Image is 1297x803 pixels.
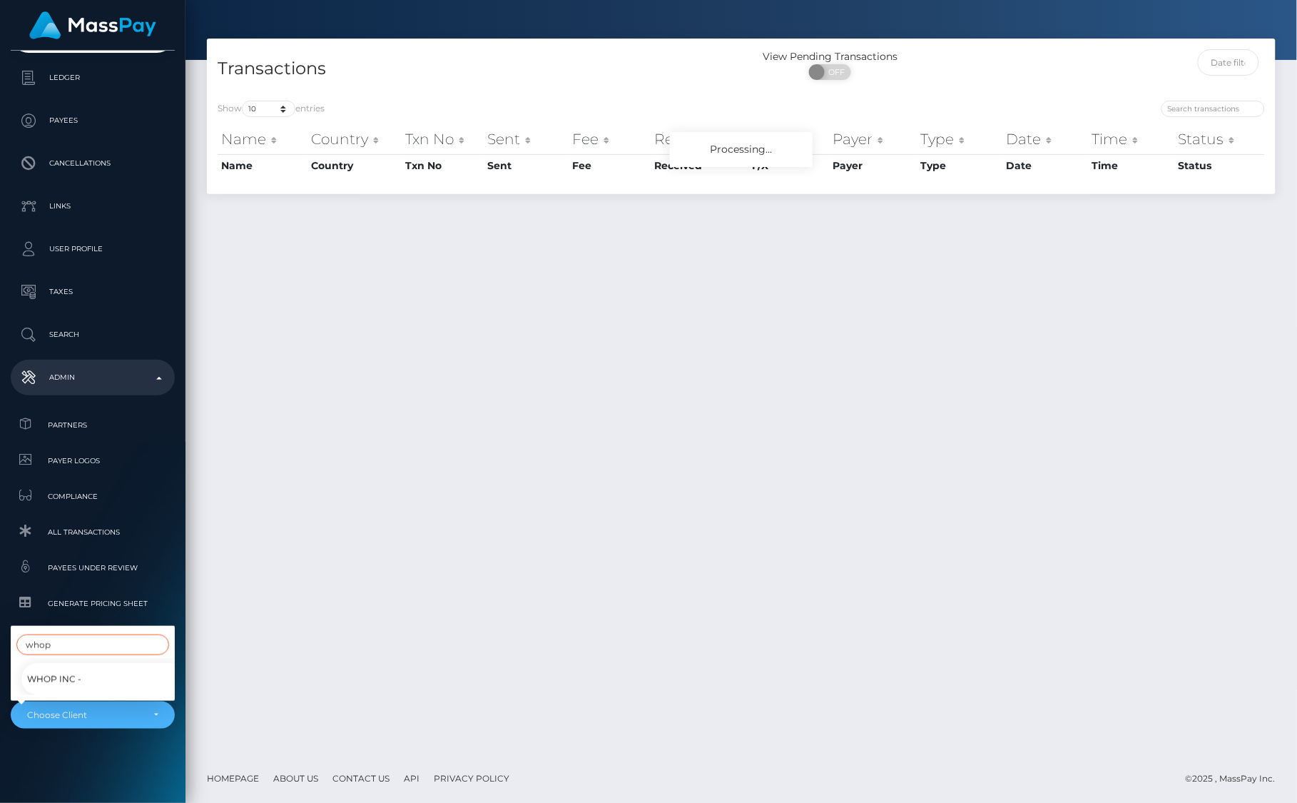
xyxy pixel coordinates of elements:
[398,767,425,789] a: API
[651,154,749,177] th: Received
[11,360,175,395] a: Admin
[1003,154,1089,177] th: Date
[817,64,853,80] span: OFF
[27,709,142,721] div: Choose Client
[11,410,175,440] a: Partners
[569,125,651,153] th: Fee
[218,125,307,153] th: Name
[1198,49,1259,76] input: Date filter
[16,453,169,469] span: Payer Logos
[29,11,156,39] img: MassPay Logo
[670,132,813,167] div: Processing...
[16,635,169,655] input: Search
[218,101,325,117] label: Show entries
[749,125,830,153] th: F/X
[651,125,749,153] th: Received
[11,146,175,181] a: Cancellations
[402,154,483,177] th: Txn No
[307,154,402,177] th: Country
[16,417,169,433] span: Partners
[16,560,169,576] span: Payees under Review
[1089,125,1175,153] th: Time
[11,517,175,547] a: All Transactions
[16,488,169,505] span: Compliance
[11,624,175,655] a: Generate Costs List
[1089,154,1175,177] th: Time
[11,317,175,353] a: Search
[741,49,920,64] div: View Pending Transactions
[11,445,175,476] a: Payer Logos
[16,67,169,89] p: Ledger
[327,767,395,789] a: Contact Us
[484,125,569,153] th: Sent
[1161,101,1265,117] input: Search transactions
[11,231,175,267] a: User Profile
[11,588,175,619] a: Generate Pricing Sheet
[16,595,169,612] span: Generate Pricing Sheet
[1186,771,1286,787] div: © 2025 , MassPay Inc.
[218,56,731,81] h4: Transactions
[11,552,175,583] a: Payees under Review
[11,702,175,729] button: Choose Client
[16,524,169,540] span: All Transactions
[402,125,483,153] th: Txn No
[16,196,169,217] p: Links
[16,110,169,131] p: Payees
[242,101,295,117] select: Showentries
[27,670,81,689] span: Whop Inc -
[917,154,1003,177] th: Type
[16,153,169,174] p: Cancellations
[1175,125,1265,153] th: Status
[11,481,175,512] a: Compliance
[16,367,169,388] p: Admin
[569,154,651,177] th: Fee
[201,767,265,789] a: Homepage
[11,103,175,138] a: Payees
[830,125,917,153] th: Payer
[16,238,169,260] p: User Profile
[218,154,307,177] th: Name
[11,188,175,224] a: Links
[428,767,515,789] a: Privacy Policy
[268,767,324,789] a: About Us
[11,60,175,96] a: Ledger
[16,281,169,303] p: Taxes
[830,154,917,177] th: Payer
[307,125,402,153] th: Country
[917,125,1003,153] th: Type
[1003,125,1089,153] th: Date
[1175,154,1265,177] th: Status
[16,324,169,345] p: Search
[484,154,569,177] th: Sent
[11,274,175,310] a: Taxes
